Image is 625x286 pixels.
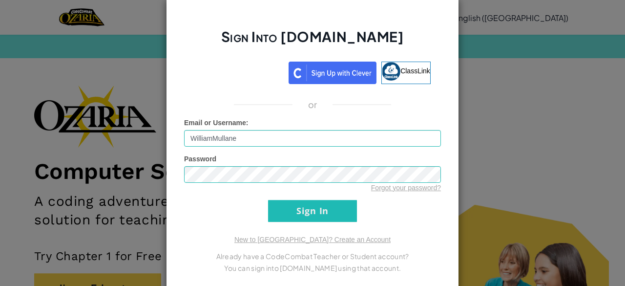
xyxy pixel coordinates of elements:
p: You can sign into [DOMAIN_NAME] using that account. [184,262,441,274]
span: ClassLink [400,66,430,74]
span: Password [184,155,216,163]
img: clever_sso_button@2x.png [289,62,376,84]
a: Forgot your password? [371,184,441,192]
h2: Sign Into [DOMAIN_NAME] [184,27,441,56]
p: Already have a CodeCombat Teacher or Student account? [184,250,441,262]
iframe: Sign in with Google Button [189,61,289,82]
span: Email or Username [184,119,246,127]
img: classlink-logo-small.png [382,62,400,81]
label: : [184,118,249,128]
input: Sign In [268,200,357,222]
p: or [308,99,317,110]
a: New to [GEOGRAPHIC_DATA]? Create an Account [234,236,391,243]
